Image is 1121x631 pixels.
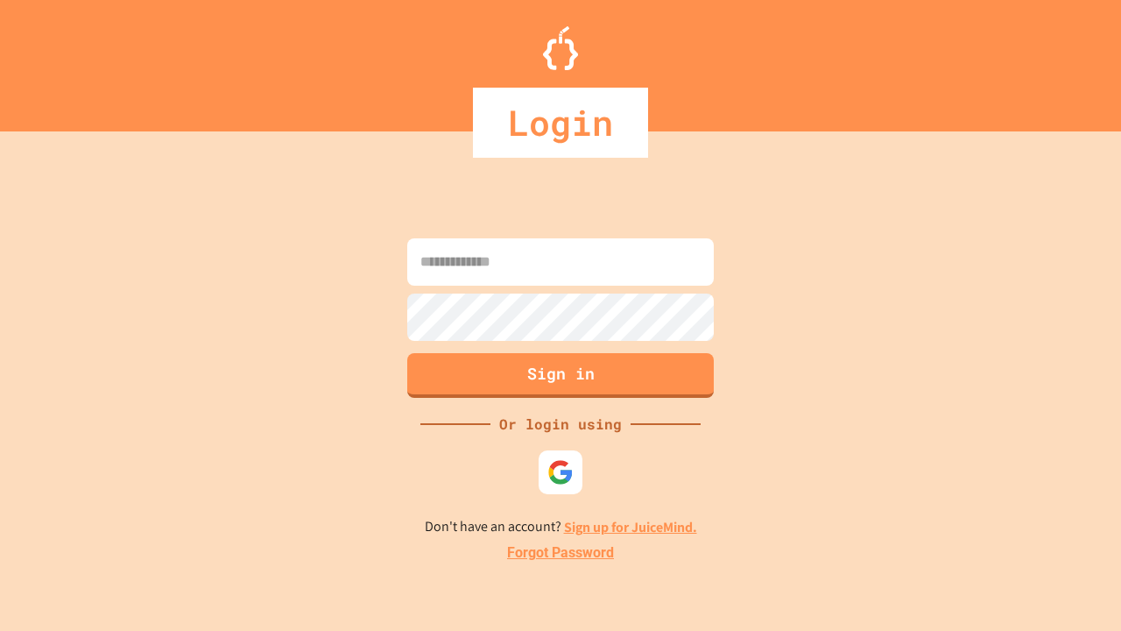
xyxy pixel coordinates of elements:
[976,485,1103,559] iframe: chat widget
[473,88,648,158] div: Login
[543,26,578,70] img: Logo.svg
[564,518,697,536] a: Sign up for JuiceMind.
[490,414,631,435] div: Or login using
[425,516,697,538] p: Don't have an account?
[407,353,714,398] button: Sign in
[507,542,614,564] a: Forgot Password
[1047,561,1103,613] iframe: chat widget
[547,459,574,486] img: google-icon.svg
